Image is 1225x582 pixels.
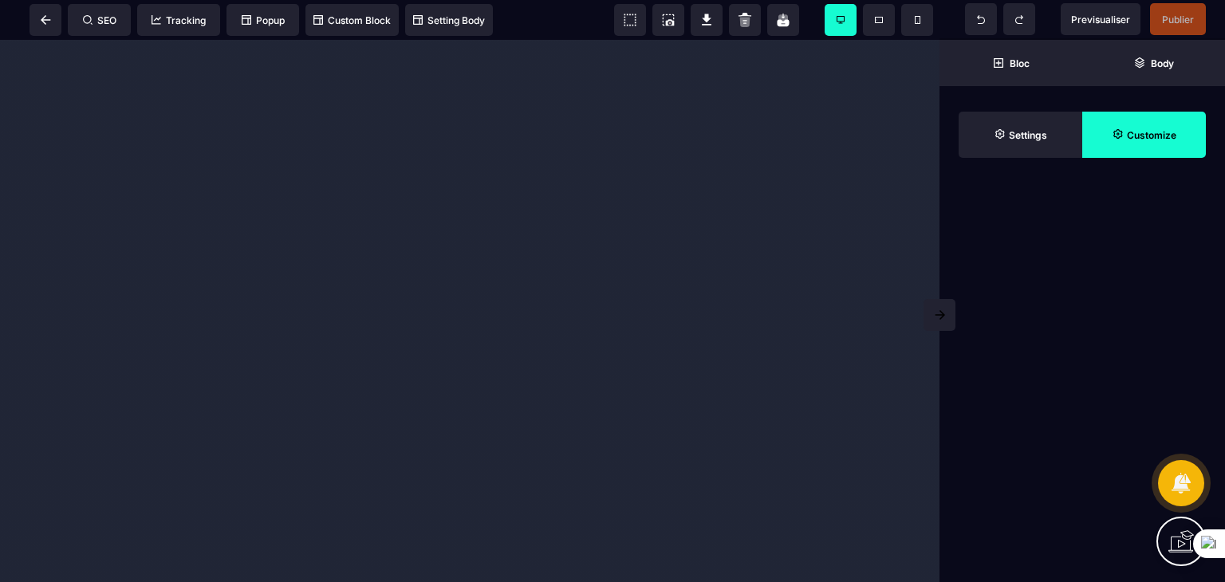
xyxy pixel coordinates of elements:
span: Previsualiser [1071,14,1130,26]
span: Screenshot [652,4,684,36]
strong: Body [1151,57,1174,69]
span: Custom Block [313,14,391,26]
span: Popup [242,14,285,26]
strong: Bloc [1010,57,1030,69]
span: Settings [959,112,1082,158]
span: Preview [1061,3,1140,35]
span: Open Layer Manager [1082,40,1225,86]
span: Open Style Manager [1082,112,1206,158]
span: Publier [1162,14,1194,26]
span: Setting Body [413,14,485,26]
strong: Customize [1127,129,1176,141]
strong: Settings [1009,129,1047,141]
span: View components [614,4,646,36]
span: SEO [83,14,116,26]
span: Open Blocks [939,40,1082,86]
span: Tracking [152,14,206,26]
